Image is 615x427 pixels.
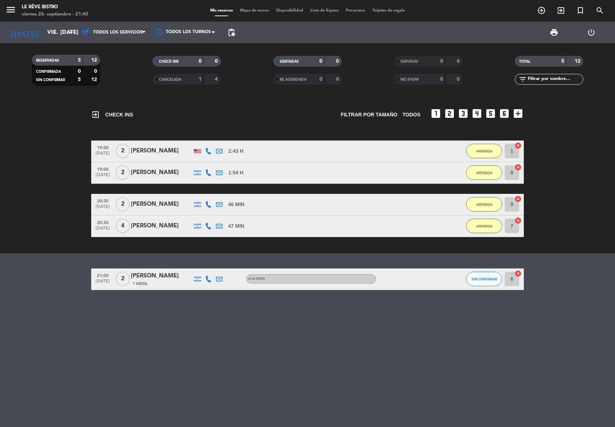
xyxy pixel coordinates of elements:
[401,78,419,81] span: NO SHOW
[596,6,604,15] i: search
[207,9,236,13] span: Mis reservas
[514,270,522,277] i: cancel
[94,69,98,74] strong: 0
[36,78,65,82] span: SIN CONFIRMAR
[215,59,219,64] strong: 0
[236,9,273,13] span: Mapa de mesas
[476,224,492,228] span: ARRIBADA
[514,142,522,149] i: cancel
[131,168,192,177] div: [PERSON_NAME]
[199,59,202,64] strong: 0
[550,28,558,37] span: print
[94,271,112,279] span: 21:00
[444,108,455,119] i: looks_two
[91,58,98,63] strong: 12
[561,59,564,64] strong: 5
[466,219,502,233] button: ARRIBADA
[466,144,502,158] button: ARRIBADA
[248,277,265,280] span: A LA CARTA
[215,77,219,82] strong: 4
[133,281,147,287] span: 1 Visita
[476,149,492,153] span: ARRIBADA
[402,111,420,119] span: TODOS
[116,144,130,158] span: 2
[576,6,585,15] i: turned_in_not
[228,169,243,177] span: 1:54 H
[159,78,181,81] span: CANCELADA
[457,77,461,82] strong: 0
[5,4,16,15] i: menu
[94,165,112,173] span: 19:00
[575,59,582,64] strong: 12
[514,217,522,224] i: cancel
[527,75,583,83] input: Filtrar por nombre...
[67,28,76,37] i: arrow_drop_down
[94,204,112,213] span: [DATE]
[116,197,130,212] span: 2
[519,60,530,63] span: TOTAL
[280,60,299,63] span: SENTADAS
[472,277,497,281] span: SIN CONFIRMAR
[471,108,483,119] i: looks_4
[78,69,81,74] strong: 0
[307,9,342,13] span: Lista de Espera
[518,75,527,84] i: filter_list
[22,11,88,18] div: viernes 26. septiembre - 21:40
[116,165,130,180] span: 2
[36,59,59,62] span: RESERVADAS
[457,59,461,64] strong: 0
[466,165,502,180] button: ARRIBADA
[94,151,112,159] span: [DATE]
[78,77,81,82] strong: 5
[401,60,418,63] span: SERVIDAS
[93,30,143,35] span: Todos los servicios
[336,77,340,82] strong: 0
[514,164,522,171] i: cancel
[94,226,112,234] span: [DATE]
[22,4,88,11] div: Le Rêve Bistro
[280,78,306,81] span: RE AGENDADA
[94,143,112,151] span: 19:00
[514,195,522,203] i: cancel
[116,219,130,233] span: 4
[273,9,307,13] span: Disponibilidad
[336,59,340,64] strong: 0
[5,4,16,18] button: menu
[131,271,192,281] div: [PERSON_NAME]
[557,6,565,15] i: exit_to_app
[228,222,244,230] span: 47 MIN
[430,108,442,119] i: looks_one
[466,272,502,286] button: SIN CONFIRMAR
[94,279,112,287] span: [DATE]
[499,108,510,119] i: looks_6
[341,111,397,119] span: Filtrar por tamaño
[228,200,244,209] span: 46 MIN
[440,77,443,82] strong: 0
[78,58,81,63] strong: 5
[36,70,61,74] span: CONFIRMADA
[159,60,179,63] span: CHECK INS
[227,28,236,37] span: pending_actions
[457,108,469,119] i: looks_3
[440,59,443,64] strong: 0
[342,9,369,13] span: Pre-acceso
[485,108,496,119] i: looks_5
[94,173,112,181] span: [DATE]
[94,218,112,226] span: 20:30
[131,200,192,209] div: [PERSON_NAME]
[5,25,44,40] i: [DATE]
[91,110,100,119] i: exit_to_app
[512,108,524,119] i: add_box
[572,22,610,43] div: LOG OUT
[199,77,202,82] strong: 1
[91,110,133,119] span: CHECK INS
[319,77,322,82] strong: 0
[131,146,192,156] div: [PERSON_NAME]
[369,9,409,13] span: Tarjetas de regalo
[537,6,546,15] i: add_circle_outline
[476,203,492,206] span: ARRIBADA
[476,171,492,175] span: ARRIBADA
[116,272,130,286] span: 2
[228,147,243,155] span: 2:43 H
[94,196,112,205] span: 20:30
